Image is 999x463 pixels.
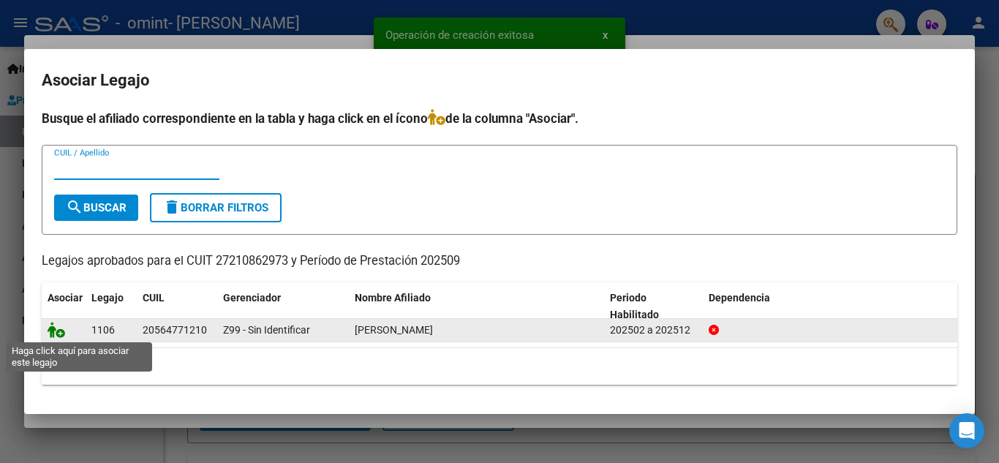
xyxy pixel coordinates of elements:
[66,198,83,216] mat-icon: search
[42,348,957,385] div: 1 registros
[223,324,310,336] span: Z99 - Sin Identificar
[42,282,86,331] datatable-header-cell: Asociar
[949,413,984,448] div: Open Intercom Messenger
[137,282,217,331] datatable-header-cell: CUIL
[48,292,83,304] span: Asociar
[355,292,431,304] span: Nombre Afiliado
[604,282,703,331] datatable-header-cell: Periodo Habilitado
[355,324,433,336] span: BERNENGO GIL SANTINO
[610,322,697,339] div: 202502 a 202512
[703,282,958,331] datatable-header-cell: Dependencia
[349,282,604,331] datatable-header-cell: Nombre Afiliado
[86,282,137,331] datatable-header-cell: Legajo
[54,195,138,221] button: Buscar
[223,292,281,304] span: Gerenciador
[42,67,957,94] h2: Asociar Legajo
[91,324,115,336] span: 1106
[709,292,770,304] span: Dependencia
[217,282,349,331] datatable-header-cell: Gerenciador
[91,292,124,304] span: Legajo
[163,201,268,214] span: Borrar Filtros
[42,252,957,271] p: Legajos aprobados para el CUIT 27210862973 y Período de Prestación 202509
[143,292,165,304] span: CUIL
[66,201,127,214] span: Buscar
[150,193,282,222] button: Borrar Filtros
[610,292,659,320] span: Periodo Habilitado
[143,322,207,339] div: 20564771210
[42,109,957,128] h4: Busque el afiliado correspondiente en la tabla y haga click en el ícono de la columna "Asociar".
[163,198,181,216] mat-icon: delete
